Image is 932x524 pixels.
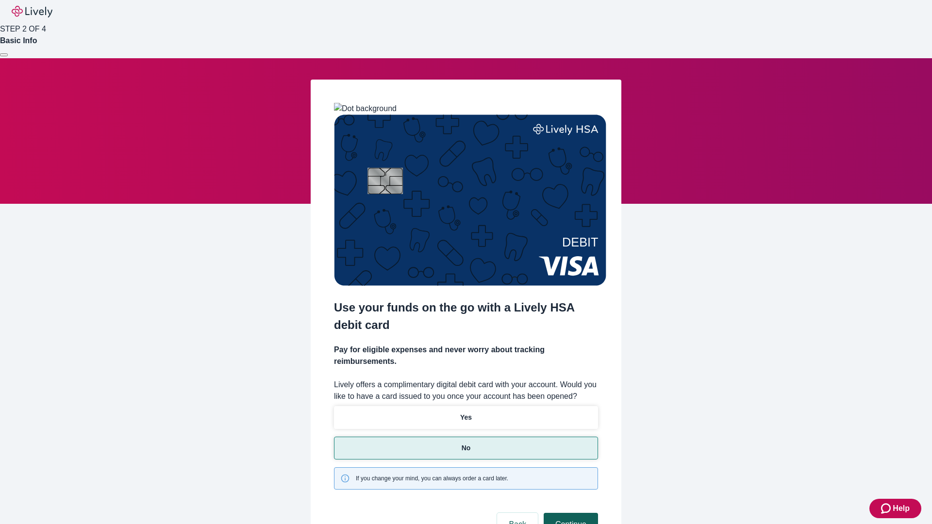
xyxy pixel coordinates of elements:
h4: Pay for eligible expenses and never worry about tracking reimbursements. [334,344,598,367]
img: Lively [12,6,52,17]
img: Dot background [334,103,397,115]
button: Yes [334,406,598,429]
h2: Use your funds on the go with a Lively HSA debit card [334,299,598,334]
p: No [462,443,471,453]
span: Help [893,503,910,514]
span: If you change your mind, you can always order a card later. [356,474,508,483]
img: Debit card [334,115,606,286]
svg: Zendesk support icon [881,503,893,514]
button: No [334,437,598,459]
label: Lively offers a complimentary digital debit card with your account. Would you like to have a card... [334,379,598,402]
p: Yes [460,412,472,423]
button: Zendesk support iconHelp [869,499,921,518]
